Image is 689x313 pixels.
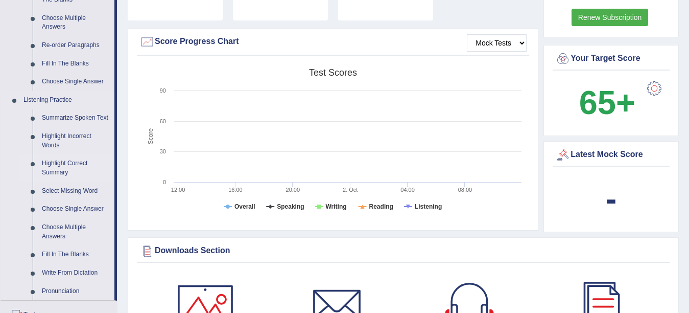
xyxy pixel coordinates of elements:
[37,36,114,55] a: Re-order Paragraphs
[37,200,114,218] a: Choose Single Answer
[37,218,114,245] a: Choose Multiple Answers
[277,203,304,210] tspan: Speaking
[160,118,166,124] text: 60
[579,84,635,121] b: 65+
[37,127,114,154] a: Highlight Incorrect Words
[555,147,667,163] div: Latest Mock Score
[228,187,243,193] text: 16:00
[458,187,472,193] text: 08:00
[37,109,114,127] a: Summarize Spoken Text
[325,203,346,210] tspan: Writing
[139,243,667,259] div: Downloads Section
[147,128,154,145] tspan: Score
[37,55,114,73] a: Fill In The Blanks
[37,73,114,91] a: Choose Single Answer
[37,245,114,264] a: Fill In The Blanks
[234,203,255,210] tspan: Overall
[286,187,300,193] text: 20:00
[606,180,617,217] b: -
[37,282,114,301] a: Pronunciation
[139,34,527,50] div: Score Progress Chart
[400,187,415,193] text: 04:00
[171,187,185,193] text: 12:00
[19,91,114,109] a: Listening Practice
[37,182,114,200] a: Select Missing Word
[343,187,358,193] tspan: 2. Oct
[163,179,166,185] text: 0
[37,154,114,182] a: Highlight Correct Summary
[369,203,393,210] tspan: Reading
[572,9,649,26] a: Renew Subscription
[37,264,114,282] a: Write From Dictation
[160,148,166,154] text: 30
[37,9,114,36] a: Choose Multiple Answers
[309,68,357,78] tspan: Test scores
[555,51,667,66] div: Your Target Score
[415,203,442,210] tspan: Listening
[160,87,166,94] text: 90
